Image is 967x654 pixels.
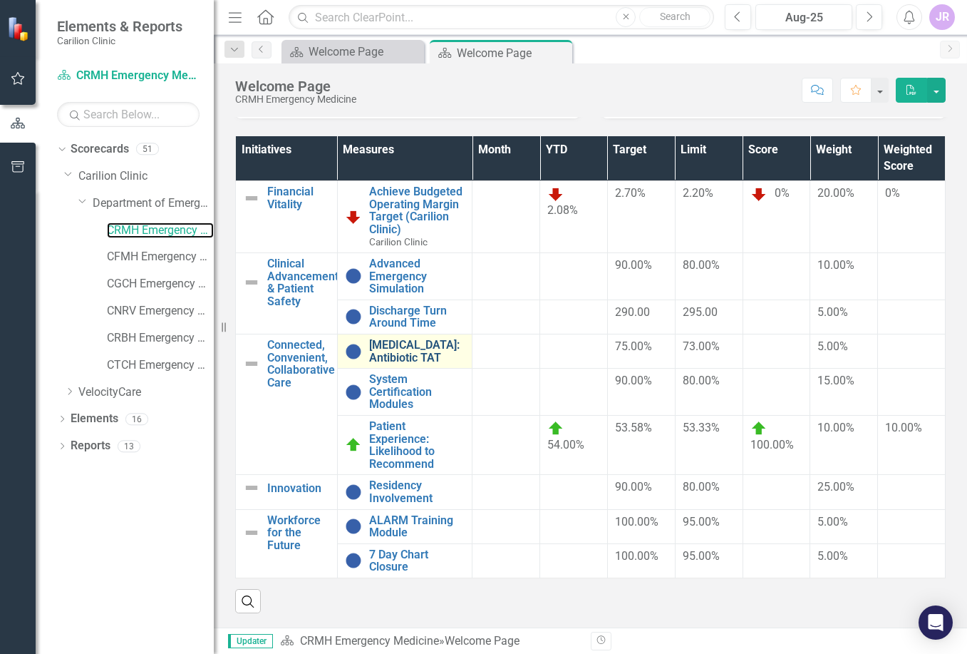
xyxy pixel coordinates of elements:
div: Aug-25 [760,9,847,26]
span: 10.00% [817,421,854,434]
td: Double-Click to Edit Right Click for Context Menu [236,475,338,509]
td: Double-Click to Edit Right Click for Context Menu [236,334,338,475]
span: 53.58% [615,421,652,434]
a: CGCH Emergency Medicine [107,276,214,292]
td: Double-Click to Edit Right Click for Context Menu [236,509,338,578]
span: 75.00% [615,339,652,353]
div: 16 [125,413,148,425]
td: Double-Click to Edit Right Click for Context Menu [337,475,472,509]
div: JR [929,4,955,30]
input: Search Below... [57,102,200,127]
a: Connected, Convenient, Collaborative Care [267,339,335,389]
a: Advanced Emergency Simulation [369,257,465,295]
img: On Target [750,420,767,437]
a: CNRV Emergency Medicine [107,303,214,320]
span: 100.00% [615,515,658,528]
button: Aug-25 [755,4,852,30]
a: CRMH Emergency Medicine [300,634,439,648]
img: ClearPoint Strategy [7,16,32,41]
span: 25.00% [817,480,854,494]
span: 95.00% [683,549,720,563]
div: Welcome Page [445,634,519,648]
span: 15.00% [817,374,854,387]
span: 90.00% [615,258,652,272]
span: 90.00% [615,374,652,387]
span: 100.00% [750,438,794,451]
span: 20.00% [817,186,854,200]
a: CRMH Emergency Medicine [107,223,214,239]
a: CRMH Emergency Medicine [57,68,200,84]
div: Welcome Page [457,44,569,62]
div: Welcome Page [309,43,420,61]
span: 5.00% [817,515,848,528]
a: Carilion Clinic [78,168,214,185]
span: Carilion Clinic [369,236,428,247]
a: Clinical Advancement & Patient Safety [267,257,338,307]
a: Patient Experience: Likelihood to Recommend [369,420,465,470]
span: 295.00 [683,305,718,319]
span: 53.33% [683,421,720,434]
div: Open Intercom Messenger [919,606,953,640]
small: Carilion Clinic [57,35,182,46]
a: Scorecards [71,141,129,158]
img: No Information [345,343,362,360]
img: Not Defined [243,190,260,207]
div: 51 [136,143,159,155]
span: 290.00 [615,305,650,319]
a: Residency Involvement [369,479,465,504]
img: No Information [345,484,362,501]
a: VelocityCare [78,384,214,401]
img: Not Defined [243,355,260,372]
td: Double-Click to Edit Right Click for Context Menu [337,369,472,416]
img: On Target [345,436,362,454]
input: Search ClearPoint... [289,5,714,30]
a: Workforce for the Future [267,514,330,552]
span: 73.00% [683,339,720,353]
a: ALARM Training Module [369,514,465,539]
a: System Certification Modules [369,373,465,411]
td: Double-Click to Edit Right Click for Context Menu [337,509,472,543]
td: Double-Click to Edit Right Click for Context Menu [337,543,472,578]
span: 5.00% [817,339,848,353]
button: Search [639,7,710,27]
img: On Target [547,420,564,437]
img: Below Plan [345,208,362,225]
span: 2.20% [683,186,713,200]
div: CRMH Emergency Medicine [235,94,356,105]
img: Not Defined [243,524,260,541]
div: » [280,633,580,650]
td: Double-Click to Edit Right Click for Context Menu [337,181,472,253]
img: Below Plan [750,185,767,203]
td: Double-Click to Edit Right Click for Context Menu [236,181,338,253]
a: 7 Day Chart Closure [369,548,465,573]
img: No Information [345,308,362,325]
span: 80.00% [683,258,720,272]
span: 10.00% [885,421,922,434]
span: 2.70% [615,186,646,200]
img: Not Defined [243,274,260,291]
span: 54.00% [547,438,584,451]
div: Welcome Page [235,78,356,94]
span: 95.00% [683,515,720,528]
span: 5.00% [817,305,848,319]
span: 5.00% [817,549,848,563]
td: Double-Click to Edit Right Click for Context Menu [337,334,472,369]
td: Double-Click to Edit Right Click for Context Menu [236,253,338,334]
span: 80.00% [683,374,720,387]
span: Search [660,11,691,22]
img: No Information [345,267,362,285]
a: Innovation [267,482,330,495]
div: 13 [118,440,140,452]
span: 2.08% [547,203,578,217]
a: Reports [71,438,110,454]
a: CFMH Emergency Medicine [107,249,214,265]
td: Double-Click to Edit Right Click for Context Menu [337,253,472,300]
img: No Information [345,384,362,401]
a: CRBH Emergency Medicine [107,330,214,347]
a: Discharge Turn Around Time [369,305,465,329]
td: Double-Click to Edit Right Click for Context Menu [337,300,472,334]
span: 90.00% [615,480,652,494]
a: Elements [71,411,118,427]
img: Below Plan [547,185,564,203]
span: Updater [228,634,273,648]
